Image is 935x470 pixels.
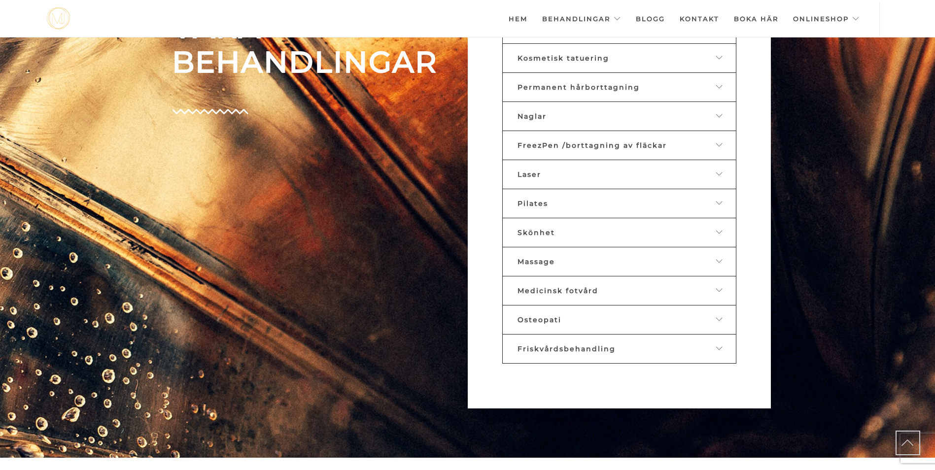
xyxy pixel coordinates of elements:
a: Pilates [502,189,736,218]
a: Hem [509,1,527,36]
a: Naglar [502,101,736,131]
a: Kosmetisk tatuering [502,43,736,73]
span: Laser [518,170,541,179]
a: Boka här [734,1,778,36]
a: Blogg [636,1,665,36]
a: Laser [502,160,736,189]
span: Naglar [518,112,547,121]
a: Massage [502,247,736,276]
a: Behandlingar [542,1,621,36]
span: Massage [518,257,555,266]
a: Kontakt [680,1,719,36]
img: Group-4-copy-8 [172,109,248,114]
a: Friskvårdsbehandling [502,334,736,364]
span: Permanent hårborttagning [518,83,640,92]
a: Medicinsk fotvård [502,276,736,305]
span: Skönhet [518,228,555,237]
a: mjstudio mjstudio mjstudio [47,7,70,30]
a: Onlineshop [793,1,860,36]
span: FreezPen /borttagning av fläckar [518,141,667,150]
span: BEHANDLINGAR [172,45,460,79]
span: Osteopati [518,315,561,324]
img: mjstudio [47,7,70,30]
a: Skönhet [502,218,736,247]
span: Medicinsk fotvård [518,286,598,295]
span: Friskvårdsbehandling [518,344,616,353]
a: Permanent hårborttagning [502,72,736,102]
span: Pilates [518,199,548,208]
span: Kosmetisk tatuering [518,54,609,63]
a: Osteopati [502,305,736,335]
a: FreezPen /borttagning av fläckar [502,131,736,160]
